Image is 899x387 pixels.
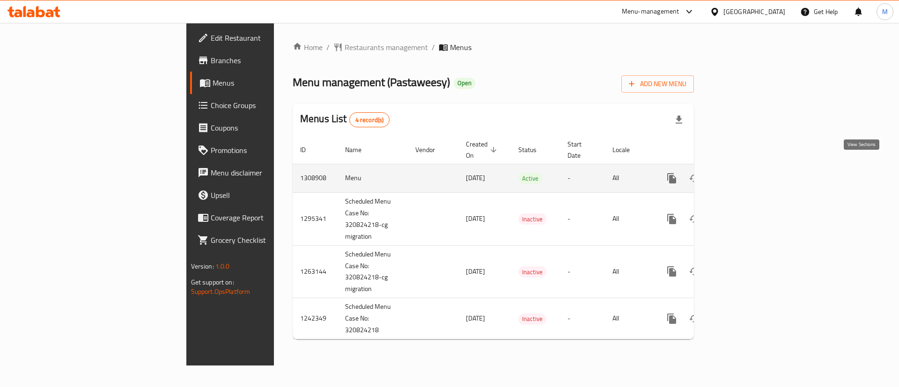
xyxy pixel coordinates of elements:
[300,112,390,127] h2: Menus List
[333,42,428,53] a: Restaurants management
[518,267,546,277] span: Inactive
[345,144,374,155] span: Name
[466,312,485,324] span: [DATE]
[349,112,390,127] div: Total records count
[605,192,653,245] td: All
[622,6,679,17] div: Menu-management
[190,94,337,117] a: Choice Groups
[466,212,485,225] span: [DATE]
[450,42,472,53] span: Menus
[190,49,337,72] a: Branches
[191,285,251,298] a: Support.OpsPlatform
[293,42,694,53] nav: breadcrumb
[683,208,706,230] button: Change Status
[518,213,546,225] div: Inactive
[661,307,683,330] button: more
[560,298,605,339] td: -
[190,229,337,251] a: Grocery Checklist
[211,234,329,246] span: Grocery Checklist
[605,298,653,339] td: All
[211,100,329,111] span: Choice Groups
[518,144,549,155] span: Status
[454,78,475,89] div: Open
[661,260,683,283] button: more
[668,109,690,131] div: Export file
[293,136,758,340] table: enhanced table
[661,167,683,190] button: more
[567,139,594,161] span: Start Date
[345,42,428,53] span: Restaurants management
[518,214,546,225] span: Inactive
[518,266,546,277] div: Inactive
[518,314,546,324] span: Inactive
[211,55,329,66] span: Branches
[190,161,337,184] a: Menu disclaimer
[211,122,329,133] span: Coupons
[518,314,546,325] div: Inactive
[466,265,485,277] span: [DATE]
[190,72,337,94] a: Menus
[300,144,318,155] span: ID
[191,276,234,288] span: Get support on:
[415,144,447,155] span: Vendor
[683,167,706,190] button: Change Status
[723,7,785,17] div: [GEOGRAPHIC_DATA]
[293,72,450,93] span: Menu management ( Pastaweesy )
[338,164,408,192] td: Menu
[190,117,337,139] a: Coupons
[612,144,642,155] span: Locale
[191,260,214,272] span: Version:
[882,7,888,17] span: M
[466,172,485,184] span: [DATE]
[683,307,706,330] button: Change Status
[560,192,605,245] td: -
[454,79,475,87] span: Open
[190,27,337,49] a: Edit Restaurant
[350,116,390,124] span: 4 record(s)
[621,75,694,93] button: Add New Menu
[211,145,329,156] span: Promotions
[560,164,605,192] td: -
[432,42,435,53] li: /
[629,78,686,90] span: Add New Menu
[605,245,653,298] td: All
[518,173,542,184] span: Active
[211,190,329,201] span: Upsell
[215,260,230,272] span: 1.0.0
[683,260,706,283] button: Change Status
[211,212,329,223] span: Coverage Report
[661,208,683,230] button: more
[653,136,758,164] th: Actions
[338,192,408,245] td: Scheduled Menu Case No: 320824218-cg migration
[605,164,653,192] td: All
[211,167,329,178] span: Menu disclaimer
[213,77,329,88] span: Menus
[560,245,605,298] td: -
[338,245,408,298] td: Scheduled Menu Case No: 320824218-cg migration
[211,32,329,44] span: Edit Restaurant
[190,206,337,229] a: Coverage Report
[466,139,500,161] span: Created On
[190,139,337,161] a: Promotions
[338,298,408,339] td: Scheduled Menu Case No: 320824218
[190,184,337,206] a: Upsell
